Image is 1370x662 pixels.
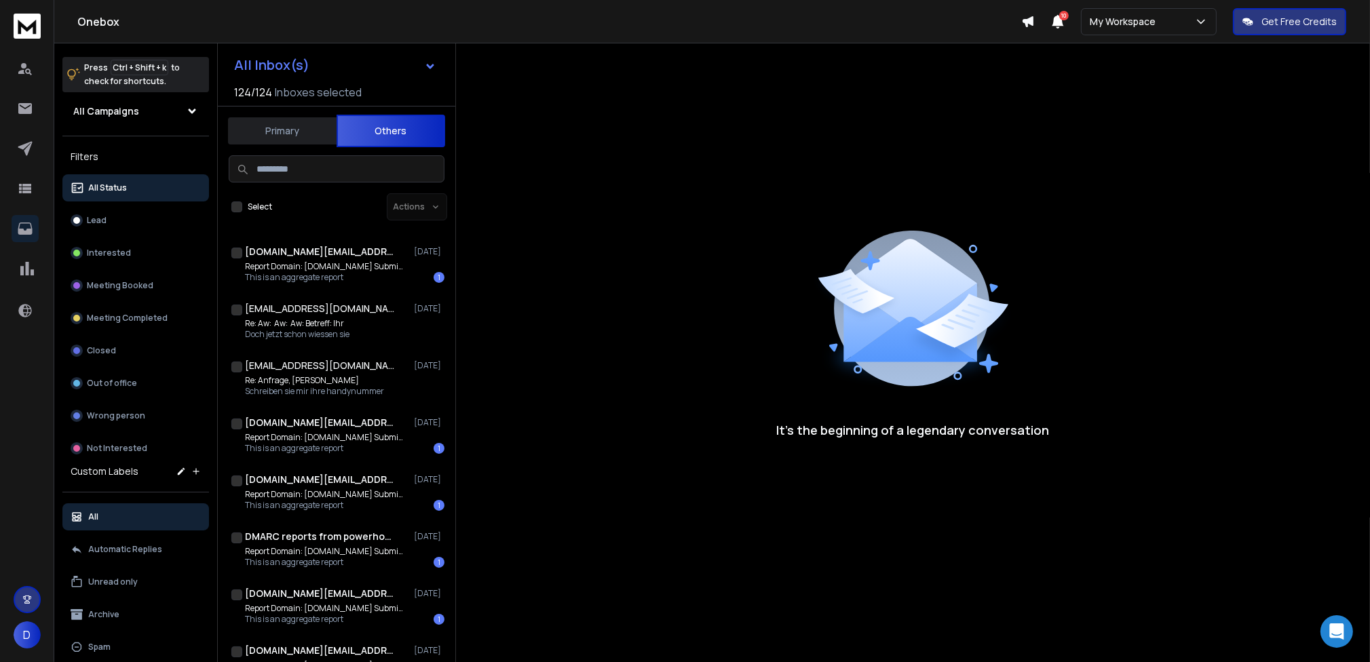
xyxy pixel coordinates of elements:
[87,313,168,324] p: Meeting Completed
[87,345,116,356] p: Closed
[111,60,168,75] span: Ctrl + Shift + k
[87,378,137,389] p: Out of office
[245,587,394,600] h1: [DOMAIN_NAME][EMAIL_ADDRESS][DOMAIN_NAME]
[77,14,1021,30] h1: Onebox
[14,621,41,648] button: D
[337,115,445,147] button: Others
[14,14,41,39] img: logo
[1320,615,1353,648] div: Open Intercom Messenger
[245,557,408,568] p: This is an aggregate report
[777,421,1050,440] p: It’s the beginning of a legendary conversation
[245,359,394,372] h1: [EMAIL_ADDRESS][DOMAIN_NAME]
[62,503,209,530] button: All
[245,603,408,614] p: Report Domain: [DOMAIN_NAME] Submitter: [DOMAIN_NAME]
[1059,11,1069,20] span: 10
[62,207,209,234] button: Lead
[245,318,349,329] p: Re: Aw: Aw: Aw: Betreff: Ihr
[88,182,127,193] p: All Status
[245,500,408,511] p: This is an aggregate report
[88,577,138,587] p: Unread only
[88,609,119,620] p: Archive
[248,201,272,212] label: Select
[245,302,394,315] h1: [EMAIL_ADDRESS][DOMAIN_NAME]
[245,530,394,543] h1: DMARC reports from powerhosting A/S
[84,61,180,88] p: Press to check for shortcuts.
[245,272,408,283] p: This is an aggregate report
[62,147,209,166] h3: Filters
[228,116,337,146] button: Primary
[62,174,209,201] button: All Status
[87,248,131,258] p: Interested
[62,98,209,125] button: All Campaigns
[245,473,394,486] h1: [DOMAIN_NAME][EMAIL_ADDRESS][DOMAIN_NAME]
[223,52,447,79] button: All Inbox(s)
[245,386,384,397] p: Schreiben sie mir ihre handynummer
[62,536,209,563] button: Automatic Replies
[1261,15,1337,28] p: Get Free Credits
[414,360,444,371] p: [DATE]
[275,84,362,100] h3: Inboxes selected
[87,280,153,291] p: Meeting Booked
[414,645,444,656] p: [DATE]
[245,329,349,340] p: Doch jetzt schon wiessen sie
[434,614,444,625] div: 1
[62,337,209,364] button: Closed
[434,500,444,511] div: 1
[414,303,444,314] p: [DATE]
[414,417,444,428] p: [DATE]
[234,84,272,100] span: 124 / 124
[62,435,209,462] button: Not Interested
[88,544,162,555] p: Automatic Replies
[245,546,408,557] p: Report Domain: [DOMAIN_NAME] Submitter: [DOMAIN_NAME]
[87,215,107,226] p: Lead
[1233,8,1346,35] button: Get Free Credits
[62,272,209,299] button: Meeting Booked
[62,305,209,332] button: Meeting Completed
[434,272,444,283] div: 1
[245,489,408,500] p: Report Domain: [DOMAIN_NAME] Submitter: [DOMAIN_NAME]
[434,443,444,454] div: 1
[87,443,147,454] p: Not Interested
[414,246,444,257] p: [DATE]
[414,474,444,485] p: [DATE]
[62,402,209,429] button: Wrong person
[88,642,111,653] p: Spam
[414,531,444,542] p: [DATE]
[1090,15,1161,28] p: My Workspace
[62,634,209,661] button: Spam
[245,416,394,429] h1: [DOMAIN_NAME][EMAIL_ADDRESS][DOMAIN_NAME]
[73,104,139,118] h1: All Campaigns
[88,511,98,522] p: All
[62,601,209,628] button: Archive
[87,410,145,421] p: Wrong person
[245,644,394,657] h1: [DOMAIN_NAME][EMAIL_ADDRESS][DOMAIN_NAME]
[414,588,444,599] p: [DATE]
[62,239,209,267] button: Interested
[245,375,384,386] p: Re: Anfrage, [PERSON_NAME]
[245,432,408,443] p: Report Domain: [DOMAIN_NAME] Submitter: [DOMAIN_NAME]
[71,465,138,478] h3: Custom Labels
[245,245,394,258] h1: [DOMAIN_NAME][EMAIL_ADDRESS][DOMAIN_NAME]
[62,568,209,596] button: Unread only
[234,58,309,72] h1: All Inbox(s)
[245,443,408,454] p: This is an aggregate report
[245,261,408,272] p: Report Domain: [DOMAIN_NAME] Submitter: [DOMAIN_NAME]
[245,614,408,625] p: This is an aggregate report
[434,557,444,568] div: 1
[62,370,209,397] button: Out of office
